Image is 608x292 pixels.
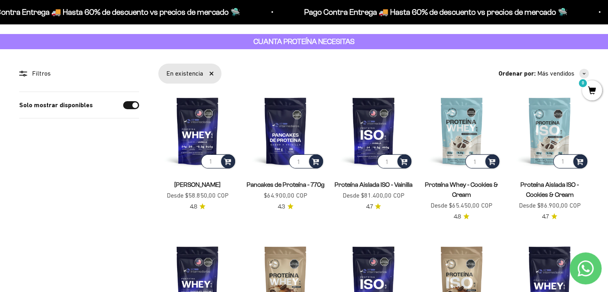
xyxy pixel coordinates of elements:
sale-price: $64.900,00 COP [264,190,307,201]
strong: CUANTA PROTEÍNA NECESITAS [253,37,355,46]
a: [PERSON_NAME] [174,181,221,188]
sale-price: Desde $65.450,00 COP [431,200,492,211]
span: Ordenar por: [498,68,536,79]
a: Pancakes de Proteína - 770g [247,181,325,188]
label: Solo mostrar disponibles [19,100,93,110]
span: 4.3 [278,202,285,211]
sale-price: Desde $58.850,00 COP [167,190,229,201]
a: Proteína Aislada ISO - Cookies & Cream [520,181,579,198]
span: Más vendidos [537,68,574,79]
a: 4.34.3 de 5.0 estrellas [278,202,293,211]
a: 4.84.8 de 5.0 estrellas [190,202,205,211]
a: 0 [582,87,602,96]
p: Pago Contra Entrega 🚚 Hasta 60% de descuento vs precios de mercado 🛸 [296,6,560,18]
a: 4.74.7 de 5.0 estrellas [366,202,381,211]
div: En existencia [158,64,221,84]
a: 4.84.8 de 5.0 estrellas [454,212,469,221]
a: Proteína Aislada ISO - Vainilla [335,181,413,188]
span: 4.7 [542,212,549,221]
sale-price: Desde $86.900,00 COP [518,200,580,211]
button: Más vendidos [537,68,589,79]
div: Filtros [19,68,139,79]
span: 4.8 [190,202,197,211]
sale-price: Desde $81.400,00 COP [343,190,405,201]
a: Quitar filtro «En existencia» [209,72,213,76]
a: Proteína Whey - Cookies & Cream [425,181,498,198]
a: 4.74.7 de 5.0 estrellas [542,212,557,221]
span: 4.8 [454,212,461,221]
span: 4.7 [366,202,373,211]
mark: 0 [578,78,588,88]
